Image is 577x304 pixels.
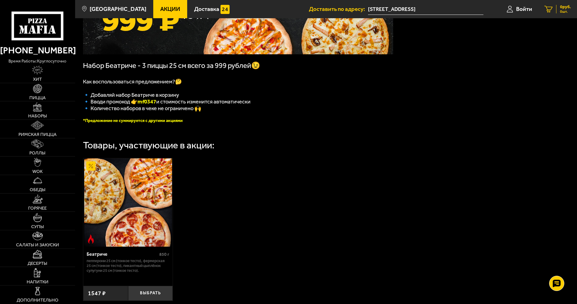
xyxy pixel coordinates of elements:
[560,10,571,13] span: 0 шт.
[83,158,173,247] a: АкционныйОстрое блюдоБеатриче
[18,132,57,137] span: Римская пицца
[33,77,42,82] span: Хит
[28,261,47,266] span: Десерты
[368,4,483,15] input: Ваш адрес доставки
[31,225,44,229] span: Супы
[83,140,214,150] div: Товары, участвующие в акции:
[83,118,183,123] font: *Предложение не суммируется с другими акциями
[194,6,219,12] span: Доставка
[83,61,260,70] span: Набор Беатриче - 3 пиццы 25 см всего за 999 рублей😉
[83,92,179,98] span: 🔹 Добавляй набор Беатриче в корзину
[83,105,201,112] span: 🔹 Количество наборов в чеке не ограничено 🙌
[88,289,106,297] span: 1547 ₽
[309,6,368,12] span: Доставить по адресу:
[138,98,156,105] b: mf0347
[29,151,45,155] span: Роллы
[17,298,58,302] span: Дополнительно
[87,258,169,273] p: Пепперони 25 см (тонкое тесто), Фермерская 25 см (тонкое тесто), Пикантный цыплёнок сулугуни 25 с...
[560,5,571,9] span: 0 руб.
[83,98,250,105] span: 🔹 Вводи промокод 👉 и стоимость изменится автоматически
[28,114,47,118] span: Наборы
[29,96,46,100] span: Пицца
[221,5,230,14] img: 15daf4d41897b9f0e9f617042186c801.svg
[516,6,532,12] span: Войти
[160,6,180,12] span: Акции
[16,243,59,247] span: Салаты и закуски
[84,158,172,247] img: Беатриче
[159,252,169,257] span: 850 г
[86,161,95,171] img: Акционный
[30,187,45,192] span: Обеды
[32,169,43,174] span: WOK
[86,235,95,244] img: Острое блюдо
[87,251,158,257] div: Беатриче
[27,280,48,284] span: Напитки
[83,78,182,85] span: Как воспользоваться предложением?🤔
[28,206,47,211] span: Горячее
[368,4,483,15] span: Санкт-Петербург, Ленинский проспект, 129
[90,6,146,12] span: [GEOGRAPHIC_DATA]
[128,286,173,301] button: Выбрать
